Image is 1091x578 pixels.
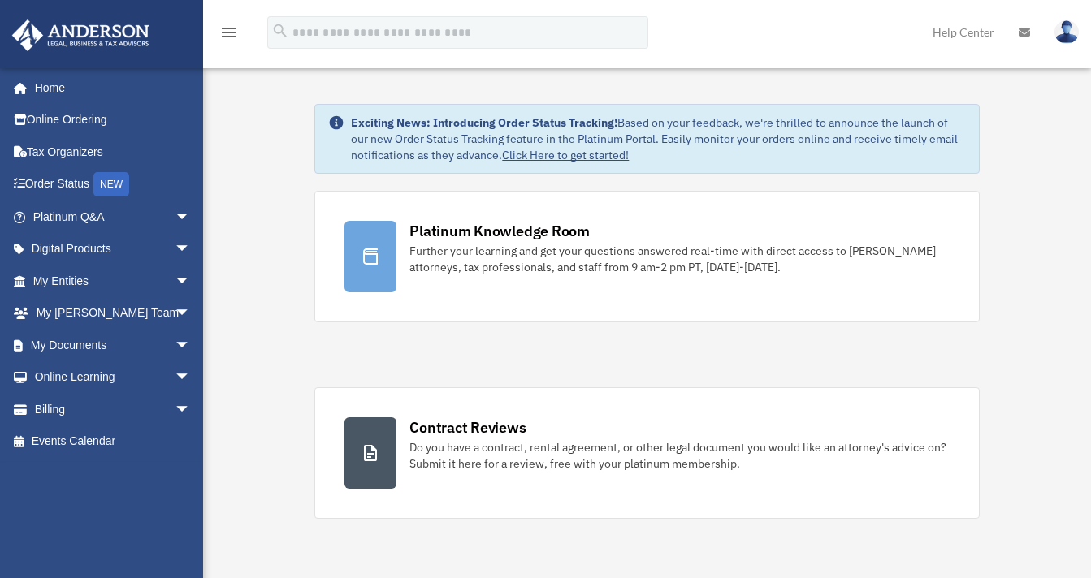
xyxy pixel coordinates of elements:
[7,19,154,51] img: Anderson Advisors Platinum Portal
[11,425,215,458] a: Events Calendar
[409,243,949,275] div: Further your learning and get your questions answered real-time with direct access to [PERSON_NAM...
[11,71,207,104] a: Home
[314,191,979,322] a: Platinum Knowledge Room Further your learning and get your questions answered real-time with dire...
[409,417,526,438] div: Contract Reviews
[175,329,207,362] span: arrow_drop_down
[11,201,215,233] a: Platinum Q&Aarrow_drop_down
[175,297,207,330] span: arrow_drop_down
[314,387,979,519] a: Contract Reviews Do you have a contract, rental agreement, or other legal document you would like...
[175,393,207,426] span: arrow_drop_down
[11,265,215,297] a: My Entitiesarrow_drop_down
[11,393,215,425] a: Billingarrow_drop_down
[11,233,215,265] a: Digital Productsarrow_drop_down
[351,114,965,163] div: Based on your feedback, we're thrilled to announce the launch of our new Order Status Tracking fe...
[11,168,215,201] a: Order StatusNEW
[93,172,129,196] div: NEW
[11,297,215,330] a: My [PERSON_NAME] Teamarrow_drop_down
[175,201,207,234] span: arrow_drop_down
[351,115,617,130] strong: Exciting News: Introducing Order Status Tracking!
[175,233,207,266] span: arrow_drop_down
[409,439,949,472] div: Do you have a contract, rental agreement, or other legal document you would like an attorney's ad...
[175,361,207,395] span: arrow_drop_down
[409,221,590,241] div: Platinum Knowledge Room
[11,361,215,394] a: Online Learningarrow_drop_down
[219,23,239,42] i: menu
[11,104,215,136] a: Online Ordering
[219,28,239,42] a: menu
[1054,20,1079,44] img: User Pic
[11,136,215,168] a: Tax Organizers
[175,265,207,298] span: arrow_drop_down
[502,148,629,162] a: Click Here to get started!
[11,329,215,361] a: My Documentsarrow_drop_down
[271,22,289,40] i: search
